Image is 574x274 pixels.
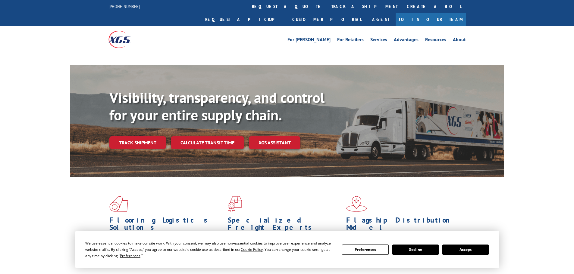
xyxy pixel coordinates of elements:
[85,240,335,259] div: We use essential cookies to make our site work. With your consent, we may also use non-essential ...
[228,196,242,212] img: xgs-icon-focused-on-flooring-red
[75,231,499,268] div: Cookie Consent Prompt
[288,13,366,26] a: Customer Portal
[337,37,364,44] a: For Retailers
[425,37,446,44] a: Resources
[287,37,331,44] a: For [PERSON_NAME]
[241,247,263,252] span: Cookie Policy
[370,37,387,44] a: Services
[228,217,342,234] h1: Specialized Freight Experts
[392,245,439,255] button: Decline
[120,253,140,258] span: Preferences
[108,3,140,9] a: [PHONE_NUMBER]
[109,88,325,124] b: Visibility, transparency, and control for your entire supply chain.
[346,217,460,234] h1: Flagship Distribution Model
[346,196,367,212] img: xgs-icon-flagship-distribution-model-red
[342,245,388,255] button: Preferences
[109,196,128,212] img: xgs-icon-total-supply-chain-intelligence-red
[201,13,288,26] a: Request a pickup
[109,217,223,234] h1: Flooring Logistics Solutions
[249,136,300,149] a: XGS ASSISTANT
[109,136,166,149] a: Track shipment
[396,13,466,26] a: Join Our Team
[442,245,489,255] button: Accept
[453,37,466,44] a: About
[171,136,244,149] a: Calculate transit time
[366,13,396,26] a: Agent
[394,37,419,44] a: Advantages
